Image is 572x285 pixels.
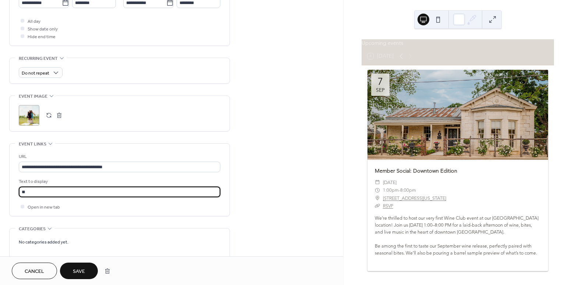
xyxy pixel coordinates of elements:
[383,194,446,202] a: [STREET_ADDRESS][US_STATE]
[60,263,98,279] button: Save
[19,105,39,126] div: ;
[19,93,47,100] span: Event image
[28,25,58,33] span: Show date only
[73,268,85,275] span: Save
[28,33,56,41] span: Hide end time
[400,186,416,194] span: 8:00pm
[362,39,554,47] div: Upcoming events
[367,215,548,263] div: We’re thrilled to host our very first Wine Club event at our [GEOGRAPHIC_DATA] location! Join us ...
[19,140,46,148] span: Event links
[399,186,400,194] span: -
[375,186,380,194] div: ​
[19,178,219,185] div: Text to display
[28,18,40,25] span: All day
[22,69,49,77] span: Do not repeat
[19,225,46,233] span: Categories
[383,178,397,186] span: [DATE]
[376,88,385,93] div: Sep
[375,202,380,210] div: ​
[375,178,380,186] div: ​
[375,167,457,174] a: Member Social: Downtown Edition
[19,238,68,246] span: No categories added yet.
[383,186,399,194] span: 1:00pm
[19,153,219,160] div: URL
[19,55,58,62] span: Recurring event
[375,194,380,202] div: ​
[28,203,60,211] span: Open in new tab
[383,203,393,209] a: RSVP
[378,77,383,87] div: 7
[12,263,57,279] button: Cancel
[25,268,44,275] span: Cancel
